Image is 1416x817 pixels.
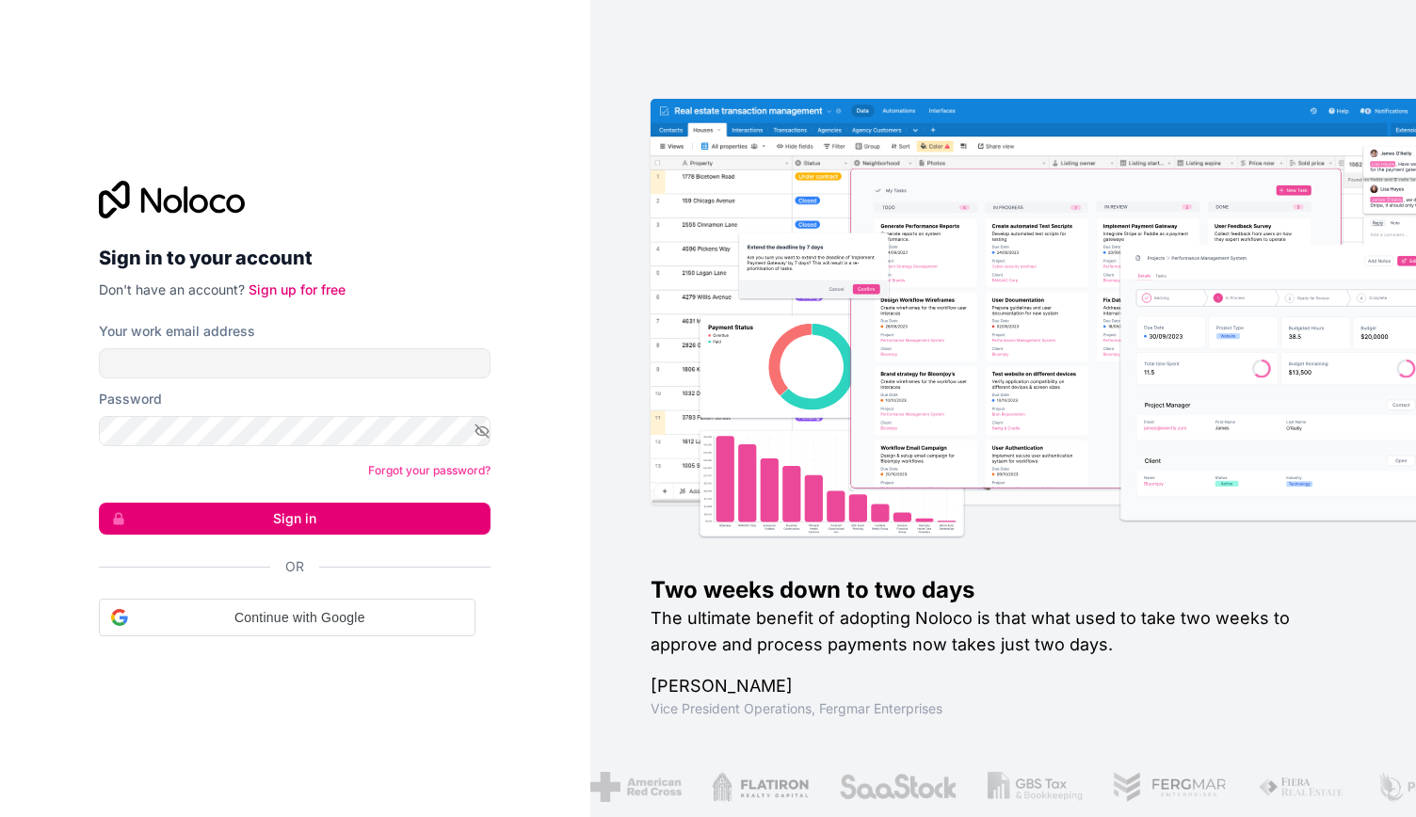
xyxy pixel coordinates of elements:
[651,699,1356,718] h1: Vice President Operations , Fergmar Enterprises
[99,503,491,535] button: Sign in
[99,322,255,341] label: Your work email address
[708,772,806,802] img: /assets/flatiron-C8eUkumj.png
[651,673,1356,699] h1: [PERSON_NAME]
[984,772,1080,802] img: /assets/gbstax-C-GtDUiK.png
[587,772,678,802] img: /assets/american-red-cross-BAupjrZR.png
[651,605,1356,658] h2: The ultimate benefit of adopting Noloco is that what used to take two weeks to approve and proces...
[99,390,162,408] label: Password
[136,608,463,628] span: Continue with Google
[1110,772,1225,802] img: /assets/fergmar-CudnrXN5.png
[285,557,304,576] span: Or
[99,599,475,636] div: Continue with Google
[99,281,245,297] span: Don't have an account?
[368,463,491,477] a: Forgot your password?
[836,772,955,802] img: /assets/saastock-C6Zbiodz.png
[99,348,491,378] input: Email address
[1255,772,1344,802] img: /assets/fiera-fwj2N5v4.png
[651,575,1356,605] h1: Two weeks down to two days
[99,241,491,275] h2: Sign in to your account
[249,281,346,297] a: Sign up for free
[99,416,491,446] input: Password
